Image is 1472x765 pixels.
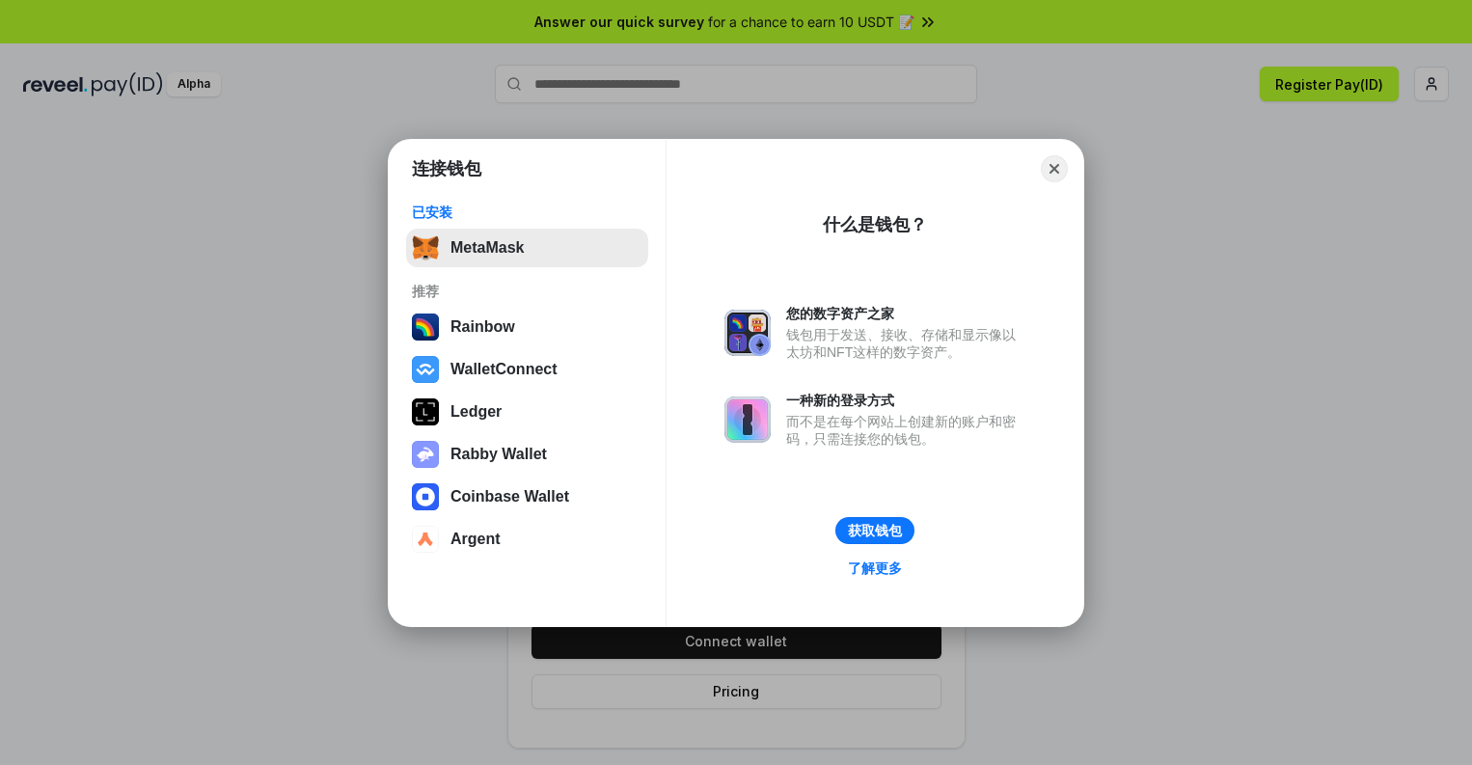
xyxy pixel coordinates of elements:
div: Rainbow [450,318,515,336]
img: svg+xml,%3Csvg%20fill%3D%22none%22%20height%3D%2233%22%20viewBox%3D%220%200%2035%2033%22%20width%... [412,234,439,261]
div: 已安装 [412,204,642,221]
div: WalletConnect [450,361,558,378]
button: Close [1041,155,1068,182]
button: Rabby Wallet [406,435,648,474]
img: svg+xml,%3Csvg%20xmlns%3D%22http%3A%2F%2Fwww.w3.org%2F2000%2Fsvg%22%20fill%3D%22none%22%20viewBox... [724,396,771,443]
img: svg+xml,%3Csvg%20xmlns%3D%22http%3A%2F%2Fwww.w3.org%2F2000%2Fsvg%22%20fill%3D%22none%22%20viewBox... [724,310,771,356]
img: svg+xml,%3Csvg%20width%3D%2228%22%20height%3D%2228%22%20viewBox%3D%220%200%2028%2028%22%20fill%3D... [412,356,439,383]
button: Argent [406,520,648,559]
img: svg+xml,%3Csvg%20xmlns%3D%22http%3A%2F%2Fwww.w3.org%2F2000%2Fsvg%22%20fill%3D%22none%22%20viewBox... [412,441,439,468]
div: Rabby Wallet [450,446,547,463]
div: MetaMask [450,239,524,257]
div: Ledger [450,403,502,421]
button: Ledger [406,393,648,431]
div: 什么是钱包？ [823,213,927,236]
a: 了解更多 [836,556,913,581]
button: Rainbow [406,308,648,346]
div: 您的数字资产之家 [786,305,1025,322]
div: Argent [450,531,501,548]
div: 而不是在每个网站上创建新的账户和密码，只需连接您的钱包。 [786,413,1025,448]
button: MetaMask [406,229,648,267]
button: 获取钱包 [835,517,914,544]
button: WalletConnect [406,350,648,389]
div: 推荐 [412,283,642,300]
div: 获取钱包 [848,522,902,539]
div: 了解更多 [848,560,902,577]
img: svg+xml,%3Csvg%20width%3D%22120%22%20height%3D%22120%22%20viewBox%3D%220%200%20120%20120%22%20fil... [412,314,439,341]
div: 钱包用于发送、接收、存储和显示像以太坊和NFT这样的数字资产。 [786,326,1025,361]
button: Coinbase Wallet [406,478,648,516]
div: Coinbase Wallet [450,488,569,505]
img: svg+xml,%3Csvg%20width%3D%2228%22%20height%3D%2228%22%20viewBox%3D%220%200%2028%2028%22%20fill%3D... [412,483,439,510]
img: svg+xml,%3Csvg%20xmlns%3D%22http%3A%2F%2Fwww.w3.org%2F2000%2Fsvg%22%20width%3D%2228%22%20height%3... [412,398,439,425]
img: svg+xml,%3Csvg%20width%3D%2228%22%20height%3D%2228%22%20viewBox%3D%220%200%2028%2028%22%20fill%3D... [412,526,439,553]
h1: 连接钱包 [412,157,481,180]
div: 一种新的登录方式 [786,392,1025,409]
